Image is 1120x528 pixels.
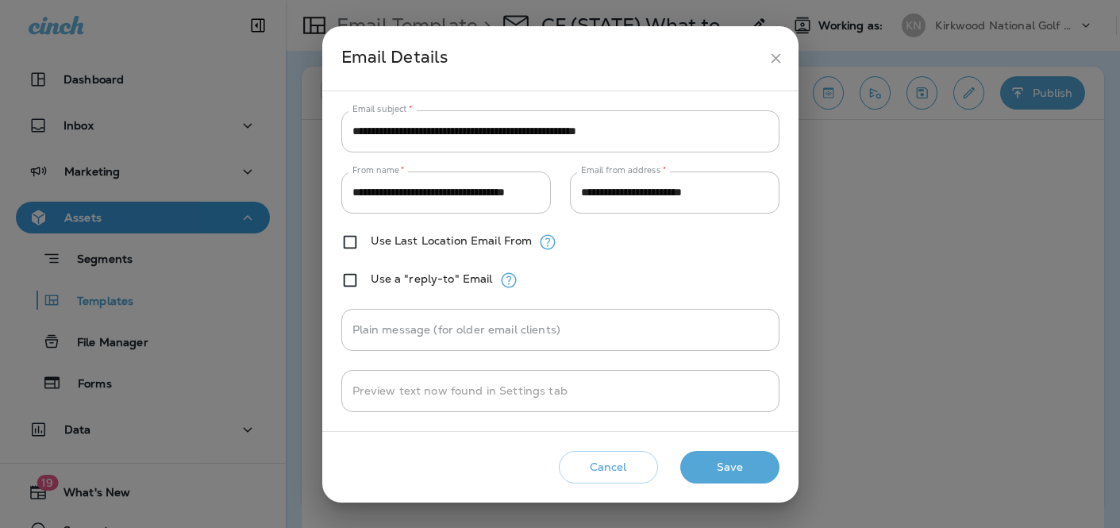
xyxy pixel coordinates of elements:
label: Email subject [352,103,413,115]
label: Use a "reply-to" Email [371,272,493,285]
button: Cancel [559,451,658,484]
button: Save [680,451,779,484]
label: From name [352,164,405,176]
button: close [761,44,791,73]
label: Email from address [581,164,666,176]
div: Email Details [341,44,761,73]
label: Use Last Location Email From [371,234,533,247]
